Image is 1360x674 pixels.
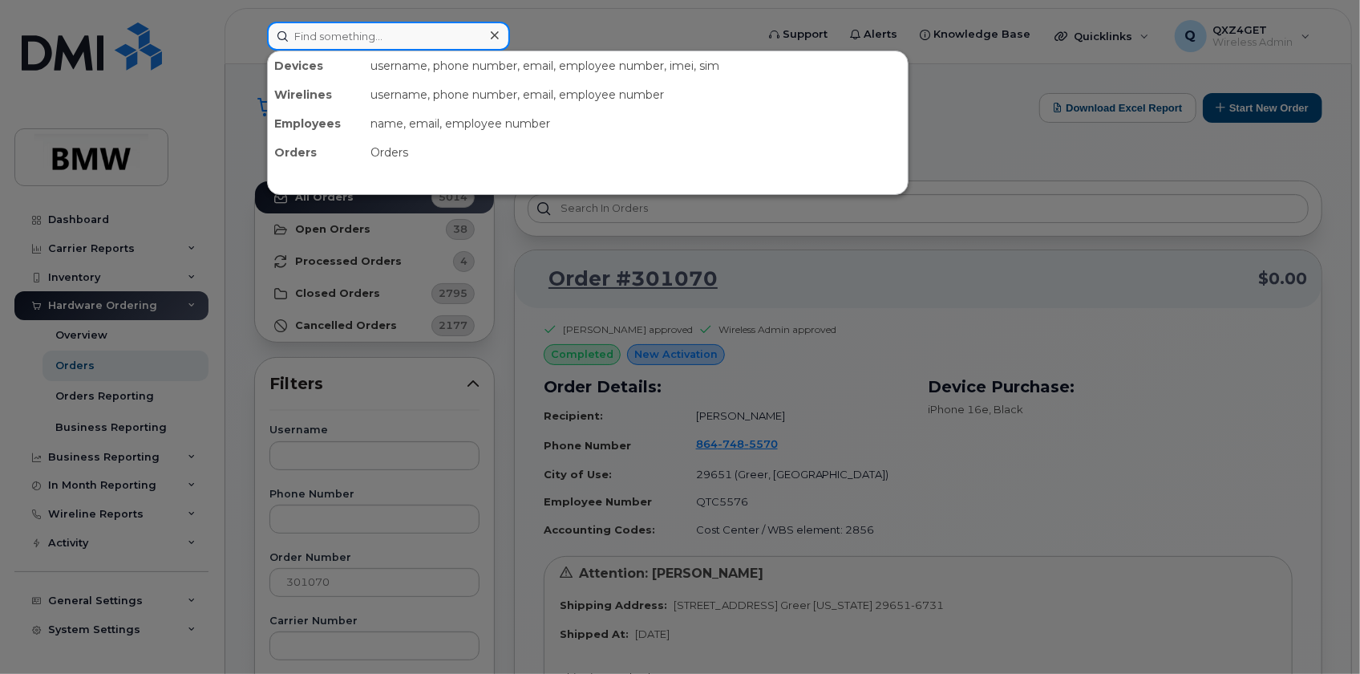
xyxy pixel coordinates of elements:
[364,138,908,167] div: Orders
[268,138,364,167] div: Orders
[1290,604,1348,662] iframe: Messenger Launcher
[364,80,908,109] div: username, phone number, email, employee number
[364,51,908,80] div: username, phone number, email, employee number, imei, sim
[268,51,364,80] div: Devices
[364,109,908,138] div: name, email, employee number
[268,109,364,138] div: Employees
[268,80,364,109] div: Wirelines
